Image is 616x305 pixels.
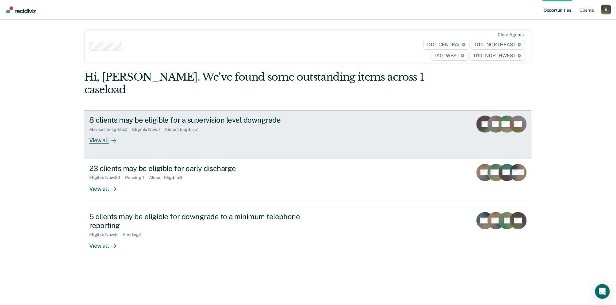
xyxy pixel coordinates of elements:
[123,232,147,237] div: Pending : 1
[595,284,610,299] div: Open Intercom Messenger
[89,212,304,230] div: 5 clients may be eligible for downgrade to a minimum telephone reporting
[165,127,203,132] div: Almost Eligible : 7
[89,127,132,132] div: Marked Ineligible : 3
[89,237,124,249] div: View all
[601,5,611,14] div: R
[6,6,36,13] img: Recidiviz
[89,164,304,173] div: 23 clients may be eligible for early discharge
[132,127,165,132] div: Eligible Now : 1
[84,110,532,159] a: 8 clients may be eligible for a supervision level downgradeMarked Ineligible:3Eligible Now:1Almos...
[89,232,123,237] div: Eligible Now : 5
[470,51,525,61] span: D10 - NORTHWEST
[601,5,611,14] button: Profile dropdown button
[89,180,124,192] div: View all
[84,207,532,264] a: 5 clients may be eligible for downgrade to a minimum telephone reportingEligible Now:5Pending:1Vi...
[125,175,149,180] div: Pending : 1
[430,51,469,61] span: D10 - WEST
[471,40,525,50] span: D10 - NORTHEAST
[84,159,532,207] a: 23 clients may be eligible for early dischargeEligible Now:20Pending:1Almost Eligible:3View all
[423,40,470,50] span: D10 - CENTRAL
[89,132,124,144] div: View all
[89,116,304,124] div: 8 clients may be eligible for a supervision level downgrade
[498,32,524,37] div: Clear agents
[149,175,188,180] div: Almost Eligible : 3
[84,71,442,96] div: Hi, [PERSON_NAME]. We’ve found some outstanding items across 1 caseload
[89,175,125,180] div: Eligible Now : 20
